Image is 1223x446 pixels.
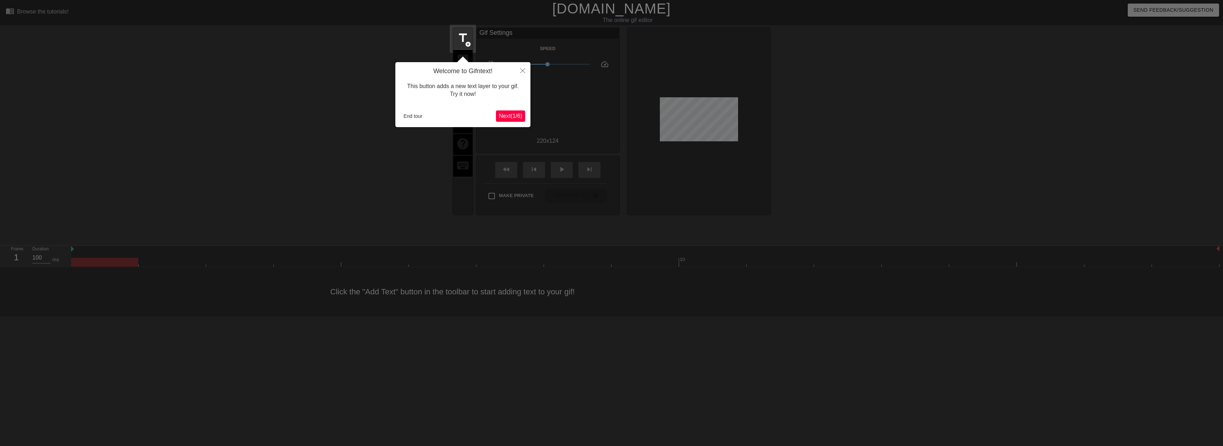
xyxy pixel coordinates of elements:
button: Close [515,62,530,78]
button: Next [496,110,525,122]
div: This button adds a new text layer to your gif. Try it now! [401,75,525,105]
h4: Welcome to Gifntext! [401,67,525,75]
span: Next ( 1 / 6 ) [499,113,522,119]
button: End tour [401,111,425,121]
